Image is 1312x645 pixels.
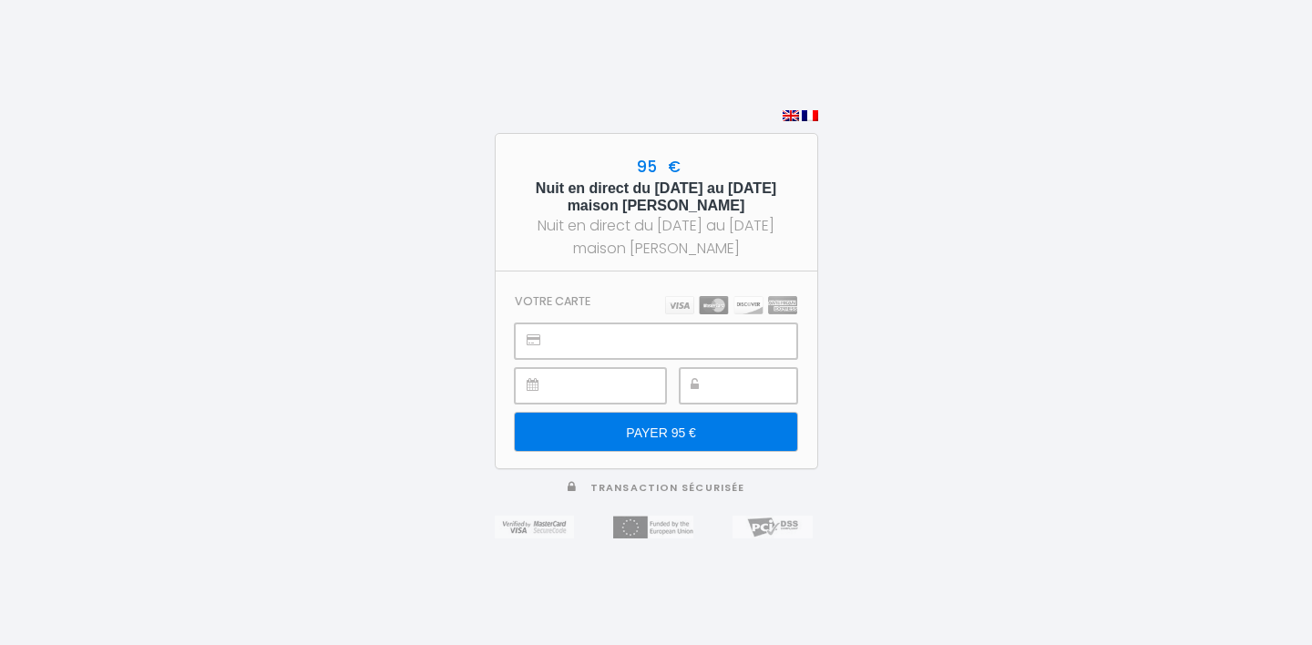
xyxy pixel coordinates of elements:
[556,369,664,403] iframe: Secure payment input frame
[665,296,797,314] img: carts.png
[590,481,744,495] span: Transaction sécurisée
[721,369,796,403] iframe: Secure payment input frame
[802,110,818,121] img: fr.png
[512,214,801,260] div: Nuit en direct du [DATE] au [DATE] maison [PERSON_NAME]
[515,413,796,451] input: PAYER 95 €
[632,156,681,178] span: 95 €
[512,179,801,214] h5: Nuit en direct du [DATE] au [DATE] maison [PERSON_NAME]
[783,110,799,121] img: en.png
[556,324,795,358] iframe: Secure payment input frame
[515,294,590,308] h3: Votre carte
